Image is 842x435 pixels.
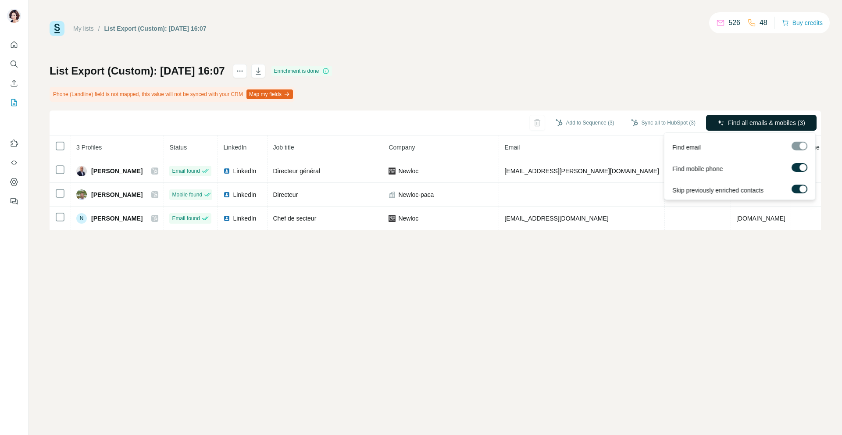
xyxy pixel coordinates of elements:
[7,193,21,209] button: Feedback
[782,17,823,29] button: Buy credits
[91,214,143,223] span: [PERSON_NAME]
[672,186,764,195] span: Skip previously enriched contacts
[223,191,230,198] img: LinkedIn logo
[7,37,21,53] button: Quick start
[273,191,298,198] span: Directeur
[73,25,94,32] a: My lists
[233,190,256,199] span: LinkedIn
[504,144,520,151] span: Email
[76,213,87,224] div: N
[736,215,785,222] span: [DOMAIN_NAME]
[273,144,294,151] span: Job title
[389,168,396,175] img: company-logo
[98,24,100,33] li: /
[504,168,659,175] span: [EMAIL_ADDRESS][PERSON_NAME][DOMAIN_NAME]
[223,168,230,175] img: LinkedIn logo
[706,115,817,131] button: Find all emails & mobiles (3)
[169,144,187,151] span: Status
[672,143,701,152] span: Find email
[50,64,225,78] h1: List Export (Custom): [DATE] 16:07
[728,18,740,28] p: 526
[76,166,87,176] img: Avatar
[233,64,247,78] button: actions
[7,56,21,72] button: Search
[223,144,246,151] span: LinkedIn
[172,214,200,222] span: Email found
[398,190,434,199] span: Newloc-paca
[104,24,207,33] div: List Export (Custom): [DATE] 16:07
[398,214,418,223] span: Newloc
[91,167,143,175] span: [PERSON_NAME]
[7,135,21,151] button: Use Surfe on LinkedIn
[7,95,21,111] button: My lists
[271,66,332,76] div: Enrichment is done
[76,144,102,151] span: 3 Profiles
[389,144,415,151] span: Company
[273,215,316,222] span: Chef de secteur
[625,116,702,129] button: Sync all to HubSpot (3)
[246,89,293,99] button: Map my fields
[50,87,295,102] div: Phone (Landline) field is not mapped, this value will not be synced with your CRM
[796,144,820,151] span: Landline
[76,189,87,200] img: Avatar
[549,116,621,129] button: Add to Sequence (3)
[672,164,723,173] span: Find mobile phone
[172,167,200,175] span: Email found
[389,215,396,222] img: company-logo
[233,167,256,175] span: LinkedIn
[7,155,21,171] button: Use Surfe API
[223,215,230,222] img: LinkedIn logo
[50,21,64,36] img: Surfe Logo
[504,215,608,222] span: [EMAIL_ADDRESS][DOMAIN_NAME]
[233,214,256,223] span: LinkedIn
[7,75,21,91] button: Enrich CSV
[91,190,143,199] span: [PERSON_NAME]
[760,18,767,28] p: 48
[398,167,418,175] span: Newloc
[728,118,805,127] span: Find all emails & mobiles (3)
[7,174,21,190] button: Dashboard
[273,168,320,175] span: Directeur général
[7,9,21,23] img: Avatar
[172,191,202,199] span: Mobile found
